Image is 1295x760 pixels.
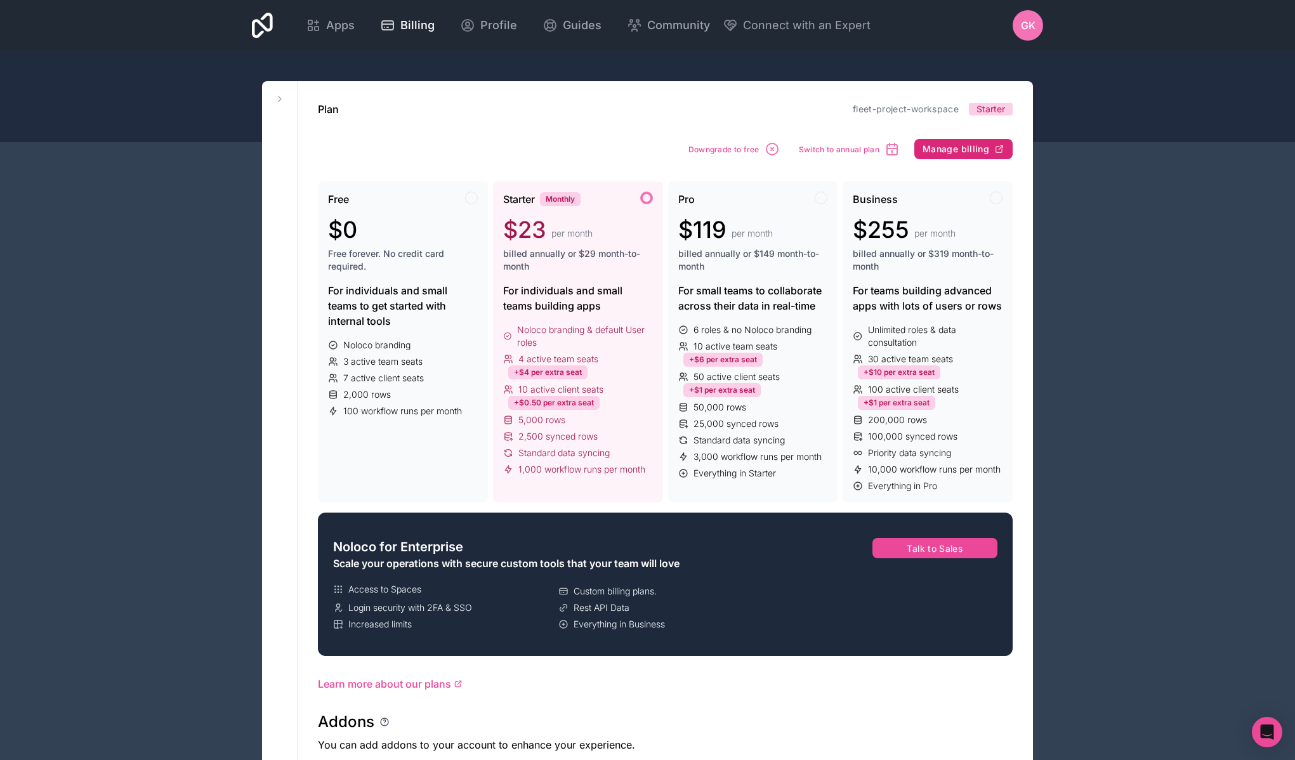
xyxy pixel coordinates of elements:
span: Free forever. No credit card required. [328,247,478,273]
span: Everything in Business [574,618,665,631]
span: Manage billing [923,143,989,155]
span: $255 [853,217,909,242]
span: 100 active client seats [868,383,959,396]
div: +$1 per extra seat [858,396,935,410]
span: billed annually or $149 month-to-month [678,247,828,273]
span: Priority data syncing [868,447,951,459]
span: per month [732,227,773,240]
div: For small teams to collaborate across their data in real-time [678,283,828,313]
span: 2,500 synced rows [518,430,598,443]
span: Downgrade to free [688,145,759,154]
span: Guides [563,16,601,34]
span: 6 roles & no Noloco branding [694,324,812,336]
span: Learn more about our plans [318,676,451,691]
span: Custom billing plans. [574,585,657,598]
span: 30 active team seats [868,353,953,365]
span: Starter [976,103,1005,115]
div: +$0.50 per extra seat [508,396,600,410]
span: $23 [503,217,546,242]
span: Profile [480,16,517,34]
span: 1,000 workflow runs per month [518,463,645,476]
span: 2,000 rows [343,388,391,401]
span: 10 active team seats [694,340,777,353]
span: Switch to annual plan [799,145,879,154]
h1: Addons [318,712,374,732]
span: 3,000 workflow runs per month [694,450,822,463]
a: Guides [532,11,612,39]
span: Unlimited roles & data consultation [868,324,1002,349]
span: Community [647,16,710,34]
span: per month [551,227,593,240]
span: Everything in Pro [868,480,937,492]
a: Apps [296,11,365,39]
div: Monthly [540,192,581,206]
span: Noloco branding [343,339,411,351]
span: Connect with an Expert [743,16,871,34]
span: Billing [400,16,435,34]
span: Access to Spaces [348,583,421,596]
button: Connect with an Expert [723,16,871,34]
div: +$6 per extra seat [683,353,763,367]
span: 50 active client seats [694,370,780,383]
span: 3 active team seats [343,355,423,368]
span: Rest API Data [574,601,629,614]
span: 10 active client seats [518,383,603,396]
a: Learn more about our plans [318,676,1013,691]
div: +$10 per extra seat [858,365,940,379]
span: 50,000 rows [694,401,746,414]
span: $119 [678,217,726,242]
span: Login security with 2FA & SSO [348,601,472,614]
span: Everything in Starter [694,467,776,480]
button: Manage billing [914,139,1013,159]
div: +$4 per extra seat [508,365,588,379]
span: billed annually or $319 month-to-month [853,247,1002,273]
div: For individuals and small teams building apps [503,283,653,313]
span: 200,000 rows [868,414,927,426]
span: Standard data syncing [518,447,610,459]
span: 10,000 workflow runs per month [868,463,1001,476]
a: Profile [450,11,527,39]
span: 100,000 synced rows [868,430,957,443]
span: Standard data syncing [694,434,785,447]
span: 100 workflow runs per month [343,405,462,417]
div: For individuals and small teams to get started with internal tools [328,283,478,329]
span: 5,000 rows [518,414,565,426]
span: GK [1021,18,1035,33]
a: Community [617,11,720,39]
span: 4 active team seats [518,353,598,365]
span: 25,000 synced rows [694,417,779,430]
h1: Plan [318,102,339,117]
span: Free [328,192,349,207]
span: Business [853,192,898,207]
span: per month [914,227,956,240]
span: Noloco for Enterprise [333,538,463,556]
div: For teams building advanced apps with lots of users or rows [853,283,1002,313]
div: Scale your operations with secure custom tools that your team will love [333,556,779,571]
span: Starter [503,192,535,207]
div: Open Intercom Messenger [1252,717,1282,747]
span: 7 active client seats [343,372,424,384]
span: billed annually or $29 month-to-month [503,247,653,273]
span: Noloco branding & default User roles [517,324,652,349]
div: +$1 per extra seat [683,383,761,397]
button: Switch to annual plan [794,137,904,161]
span: $0 [328,217,357,242]
button: Talk to Sales [872,538,998,558]
a: fleet-project-workspace [853,103,959,114]
a: Billing [370,11,445,39]
span: Increased limits [348,618,412,631]
p: You can add addons to your account to enhance your experience. [318,737,1013,752]
span: Pro [678,192,695,207]
button: Downgrade to free [684,137,784,161]
span: Apps [326,16,355,34]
